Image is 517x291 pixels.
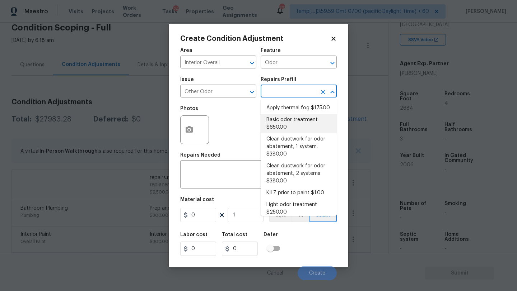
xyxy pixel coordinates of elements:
button: Open [327,58,337,68]
span: Cancel [267,271,283,276]
button: Clear [318,87,328,97]
h5: Defer [264,232,278,237]
h5: Feature [261,48,281,53]
h5: Issue [180,77,194,82]
h5: Repairs Needed [180,153,220,158]
li: Basic odor treatment $650.00 [261,114,337,133]
h5: Labor cost [180,232,208,237]
h5: Total cost [222,232,247,237]
h5: Repairs Prefill [261,77,296,82]
h5: Material cost [180,197,214,202]
li: Clean ductwork for odor abatement, 2 systems $380.00 [261,160,337,187]
h2: Create Condition Adjustment [180,35,330,42]
button: Cancel [256,266,295,280]
button: Close [327,87,337,97]
h5: Area [180,48,192,53]
button: Create [298,266,337,280]
button: Open [247,58,257,68]
button: Open [247,87,257,97]
li: KILZ prior to paint $1.00 [261,187,337,199]
h5: Photos [180,106,198,111]
li: Apply thermal fog $175.00 [261,102,337,114]
span: Create [309,271,325,276]
li: Light odor treatment $250.00 [261,199,337,218]
li: Clean ductwork for odor abatement, 1 system. $380.00 [261,133,337,160]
